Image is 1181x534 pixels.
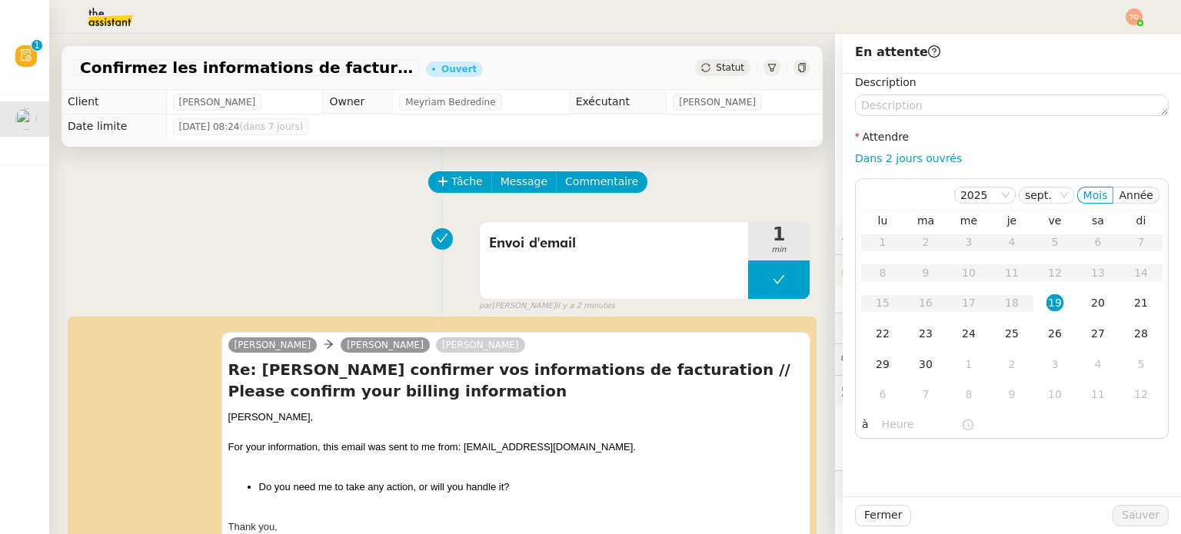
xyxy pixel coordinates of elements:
span: min [748,244,810,257]
div: 10 [1046,386,1063,403]
label: Attendre [855,131,909,143]
li: Do you need me to take any action, or will you handle it? [259,479,803,495]
button: Sauver [1113,505,1169,526]
span: par [479,300,492,313]
div: 8 [960,386,977,403]
span: [PERSON_NAME] [235,340,311,350]
div: 7 [917,386,934,403]
div: 27 [1090,325,1106,342]
button: Commentaire [556,171,647,193]
div: 🔐Données client [835,255,1181,285]
div: 4 [1090,356,1106,373]
span: Envoi d'email [489,232,739,255]
span: 🕵️ [841,384,1033,396]
div: 3 [1046,356,1063,373]
span: Confirmez les informations de facturation [80,60,414,75]
td: 12/10/2025 [1119,380,1163,410]
span: 1 [748,225,810,244]
span: Année [1119,189,1153,201]
input: Heure [882,416,961,433]
td: 10/10/2025 [1033,380,1076,410]
span: [DATE] 08:24 [179,119,304,134]
div: 21 [1133,294,1149,311]
span: à [862,416,869,433]
span: il y a 2 minutes [556,300,615,313]
div: 11 [1090,386,1106,403]
nz-select-item: 2025 [960,187,1010,203]
div: 28 [1133,325,1149,342]
span: En attente [855,45,940,59]
span: Fermer [864,506,902,524]
span: Statut [716,62,744,73]
button: Message [491,171,557,193]
p: 1 [34,40,40,54]
td: 06/10/2025 [861,380,904,410]
div: 🧴Autres [835,471,1181,501]
th: mar. [904,214,947,227]
td: 30/09/2025 [904,350,947,380]
td: 09/10/2025 [990,380,1033,410]
td: 04/10/2025 [1076,350,1119,380]
small: [PERSON_NAME] [479,300,615,313]
span: Commentaire [565,173,638,191]
td: 01/10/2025 [947,350,990,380]
div: Ouvert [441,65,477,74]
th: lun. [861,214,904,227]
h4: Re: [PERSON_NAME] confirmer vos informations de facturation // Please confirm your billing inform... [228,359,803,402]
td: 07/10/2025 [904,380,947,410]
th: dim. [1119,214,1163,227]
span: 🧴 [841,479,889,492]
td: Exécutant [569,90,667,114]
td: 22/09/2025 [861,319,904,350]
div: 20 [1090,294,1106,311]
div: 26 [1046,325,1063,342]
td: 05/10/2025 [1119,350,1163,380]
span: Mois [1083,189,1108,201]
div: 5 [1133,356,1149,373]
td: 20/09/2025 [1076,288,1119,319]
td: Owner [323,90,393,114]
div: For your information, this email was sent to me from: [EMAIL_ADDRESS][DOMAIN_NAME]. [228,439,803,455]
td: 02/10/2025 [990,350,1033,380]
div: ⏲️Tâches 4:15 [835,313,1181,343]
td: 25/09/2025 [990,319,1033,350]
td: 28/09/2025 [1119,319,1163,350]
span: [PERSON_NAME] [679,95,756,110]
nz-select-item: sept. [1025,187,1068,203]
th: mer. [947,214,990,227]
span: 💬 [841,353,940,365]
div: 23 [917,325,934,342]
span: Message [501,173,547,191]
span: (dans 7 jours) [239,121,303,132]
td: 19/09/2025 [1033,288,1076,319]
div: 1 [960,356,977,373]
div: ⚙️Procédures [835,224,1181,254]
div: [PERSON_NAME], [228,410,803,425]
td: 11/10/2025 [1076,380,1119,410]
div: 🕵️Autres demandes en cours 5 [835,376,1181,406]
span: ⚙️ [841,231,921,248]
td: Date limite [62,114,166,139]
span: [PERSON_NAME] [179,95,256,110]
th: ven. [1033,214,1076,227]
div: 19 [1046,294,1063,311]
th: sam. [1076,214,1119,227]
div: 22 [874,325,891,342]
img: svg [1126,8,1143,25]
th: jeu. [990,214,1033,227]
span: 🔐 [841,261,941,279]
div: 💬Commentaires [835,344,1181,374]
td: 27/09/2025 [1076,319,1119,350]
td: 08/10/2025 [947,380,990,410]
div: 9 [1003,386,1020,403]
td: 24/09/2025 [947,319,990,350]
div: 24 [960,325,977,342]
td: 29/09/2025 [861,350,904,380]
div: 29 [874,356,891,373]
td: Client [62,90,166,114]
button: Tâche [428,171,492,193]
td: 21/09/2025 [1119,288,1163,319]
nz-badge-sup: 1 [32,40,42,51]
div: 12 [1133,386,1149,403]
td: 03/10/2025 [1033,350,1076,380]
